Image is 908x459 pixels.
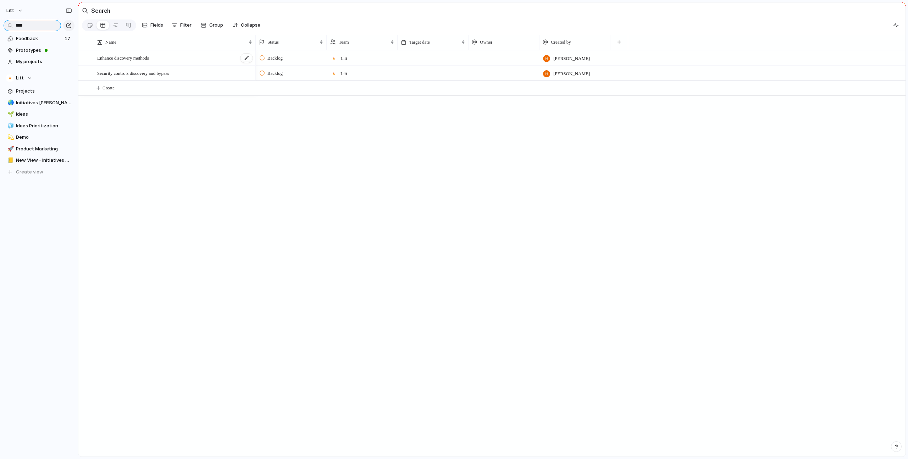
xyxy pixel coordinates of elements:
[7,99,12,107] div: 🌏
[16,111,72,118] span: Ideas
[7,156,12,165] div: 📒
[551,39,571,46] span: Created by
[340,55,347,62] span: Litt
[197,20,227,31] button: Group
[7,145,12,153] div: 🚀
[6,145,13,153] button: 🚀
[4,33,74,44] a: Feedback17
[4,132,74,143] a: 💫Demo
[65,35,72,42] span: 17
[209,22,223,29] span: Group
[267,70,283,77] span: Backlog
[16,145,72,153] span: Product Marketing
[6,99,13,106] button: 🌏
[6,111,13,118] button: 🌱
[4,98,74,108] a: 🌏Initiatives [PERSON_NAME]
[16,99,72,106] span: Initiatives [PERSON_NAME]
[16,134,72,141] span: Demo
[229,20,263,31] button: Collapse
[4,167,74,177] button: Create view
[16,35,62,42] span: Feedback
[4,155,74,166] a: 📒New View - Initiatives and Goals
[103,84,115,92] span: Create
[6,7,14,14] span: Litt
[6,122,13,129] button: 🧊
[97,54,149,62] span: Enhance discovery methods
[241,22,260,29] span: Collapse
[340,70,347,77] span: Litt
[4,144,74,154] a: 🚀Product Marketing
[339,39,349,46] span: Team
[4,73,74,83] button: Litt
[97,69,169,77] span: Security controls discovery and bypass
[16,168,43,176] span: Create view
[267,55,283,62] span: Backlog
[7,133,12,142] div: 💫
[105,39,116,46] span: Name
[16,58,72,65] span: My projects
[16,157,72,164] span: New View - Initiatives and Goals
[16,74,24,82] span: Litt
[180,22,192,29] span: Filter
[4,86,74,96] a: Projects
[4,45,74,56] a: Prototypes
[169,20,194,31] button: Filter
[6,134,13,141] button: 💫
[4,56,74,67] a: My projects
[4,109,74,120] a: 🌱Ideas
[3,5,27,16] button: Litt
[409,39,430,46] span: Target date
[7,122,12,130] div: 🧊
[6,157,13,164] button: 📒
[16,88,72,95] span: Projects
[553,70,590,77] span: [PERSON_NAME]
[7,110,12,118] div: 🌱
[4,121,74,131] a: 🧊Ideas Prioritization
[16,122,72,129] span: Ideas Prioritization
[267,39,279,46] span: Status
[16,47,72,54] span: Prototypes
[150,22,163,29] span: Fields
[91,6,110,15] h2: Search
[480,39,492,46] span: Owner
[139,20,166,31] button: Fields
[553,55,590,62] span: [PERSON_NAME]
